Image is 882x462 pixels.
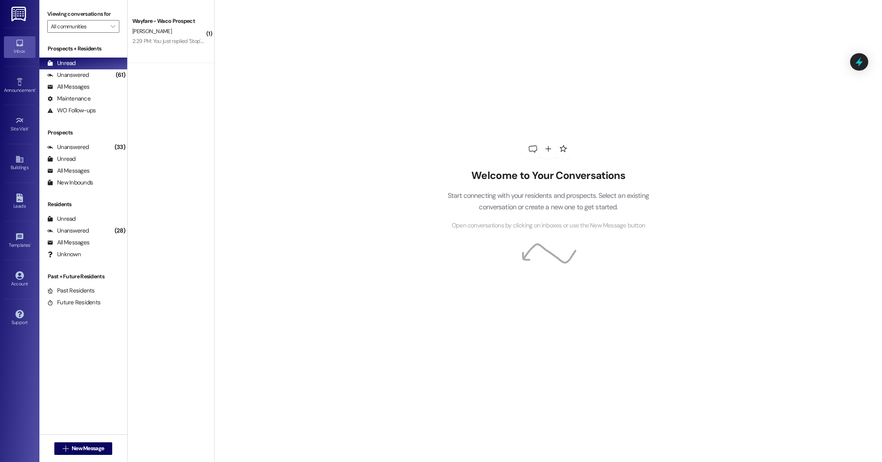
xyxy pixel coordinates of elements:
div: All Messages [47,238,89,247]
div: New Inbounds [47,179,93,187]
span: New Message [72,444,104,453]
input: All communities [51,20,107,33]
div: Prospects [39,129,127,137]
div: Unanswered [47,143,89,151]
span: • [30,241,31,247]
div: Unread [47,215,76,223]
div: WO Follow-ups [47,106,96,115]
div: (61) [114,69,127,81]
a: Account [4,269,35,290]
div: Maintenance [47,95,91,103]
button: New Message [54,442,113,455]
span: • [28,125,30,130]
div: (28) [113,225,127,237]
a: Templates • [4,230,35,251]
div: Unanswered [47,227,89,235]
a: Buildings [4,153,35,174]
div: 2:29 PM: You just replied 'Stop'. Are you sure you want to opt out of this thread? Please reply w... [132,37,432,45]
div: Past + Future Residents [39,272,127,281]
img: ResiDesk Logo [11,7,28,21]
div: Future Residents [47,298,100,307]
span: Open conversations by clicking on inboxes or use the New Message button [452,221,645,231]
i:  [111,23,115,30]
div: Past Residents [47,287,95,295]
p: Start connecting with your residents and prospects. Select an existing conversation or create a n... [435,190,661,212]
a: Site Visit • [4,114,35,135]
label: Viewing conversations for [47,8,119,20]
div: Unread [47,59,76,67]
i:  [63,445,69,452]
div: Wayfare - Waco Prospect [132,17,205,25]
span: [PERSON_NAME] [132,28,172,35]
div: Prospects + Residents [39,45,127,53]
div: Unread [47,155,76,163]
a: Inbox [4,36,35,58]
a: Leads [4,191,35,212]
div: Residents [39,200,127,209]
a: Support [4,307,35,329]
div: All Messages [47,83,89,91]
div: (33) [113,141,127,153]
div: All Messages [47,167,89,175]
div: Unknown [47,250,81,259]
span: • [35,86,36,92]
h2: Welcome to Your Conversations [435,170,661,182]
div: Unanswered [47,71,89,79]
